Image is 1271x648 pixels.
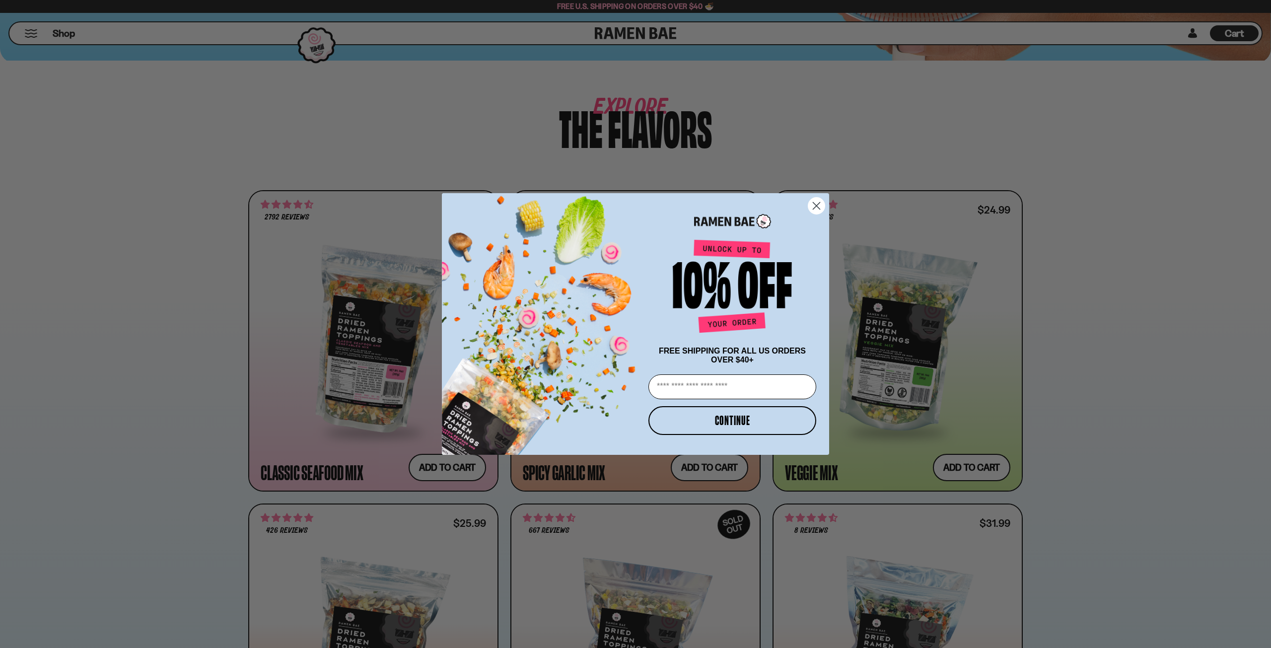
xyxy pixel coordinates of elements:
button: Close dialog [808,197,825,215]
img: Ramen Bae Logo [694,213,771,229]
span: FREE SHIPPING FOR ALL US ORDERS OVER $40+ [659,347,806,364]
img: Unlock up to 10% off [670,239,794,337]
button: CONTINUE [648,406,816,435]
img: ce7035ce-2e49-461c-ae4b-8ade7372f32c.png [442,185,644,455]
